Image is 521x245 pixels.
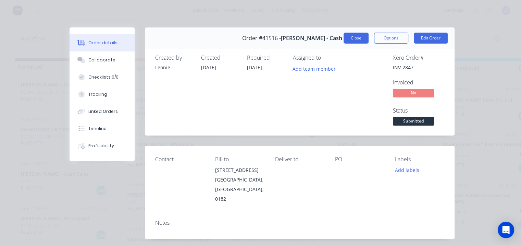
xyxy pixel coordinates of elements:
[88,40,117,46] div: Order details
[391,165,423,175] button: Add labels
[88,74,119,80] div: Checklists 0/0
[215,165,264,175] div: [STREET_ADDRESS]
[393,107,444,114] div: Status
[201,55,239,61] div: Created
[70,34,135,51] button: Order details
[393,64,444,71] div: INV-2847
[201,64,216,71] span: [DATE]
[88,108,118,115] div: Linked Orders
[88,143,114,149] div: Profitability
[215,165,264,204] div: [STREET_ADDRESS][GEOGRAPHIC_DATA], [GEOGRAPHIC_DATA], 0182
[215,156,264,163] div: Bill to
[247,64,262,71] span: [DATE]
[374,33,408,44] button: Options
[293,55,361,61] div: Assigned to
[395,156,444,163] div: Labels
[155,55,193,61] div: Created by
[393,89,434,97] span: No
[155,220,444,226] div: Notes
[247,55,285,61] div: Required
[155,156,204,163] div: Contact
[70,51,135,69] button: Collaborate
[393,117,434,125] span: Submitted
[155,64,193,71] div: Leonie
[70,120,135,137] button: Timeline
[88,91,107,97] div: Tracking
[70,103,135,120] button: Linked Orders
[281,35,357,42] span: [PERSON_NAME] - Cash Sales
[414,33,448,44] button: Edit Order
[70,69,135,86] button: Checklists 0/0
[335,156,384,163] div: PO
[275,156,324,163] div: Deliver to
[88,57,115,63] div: Collaborate
[393,79,444,86] div: Invoiced
[70,86,135,103] button: Tracking
[88,126,107,132] div: Timeline
[242,35,281,42] span: Order #41516 -
[498,222,514,238] div: Open Intercom Messenger
[289,64,339,73] button: Add team member
[70,137,135,154] button: Profitability
[215,175,264,204] div: [GEOGRAPHIC_DATA], [GEOGRAPHIC_DATA], 0182
[393,117,434,127] button: Submitted
[293,64,339,73] button: Add team member
[393,55,444,61] div: Xero Order #
[344,33,369,44] button: Close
